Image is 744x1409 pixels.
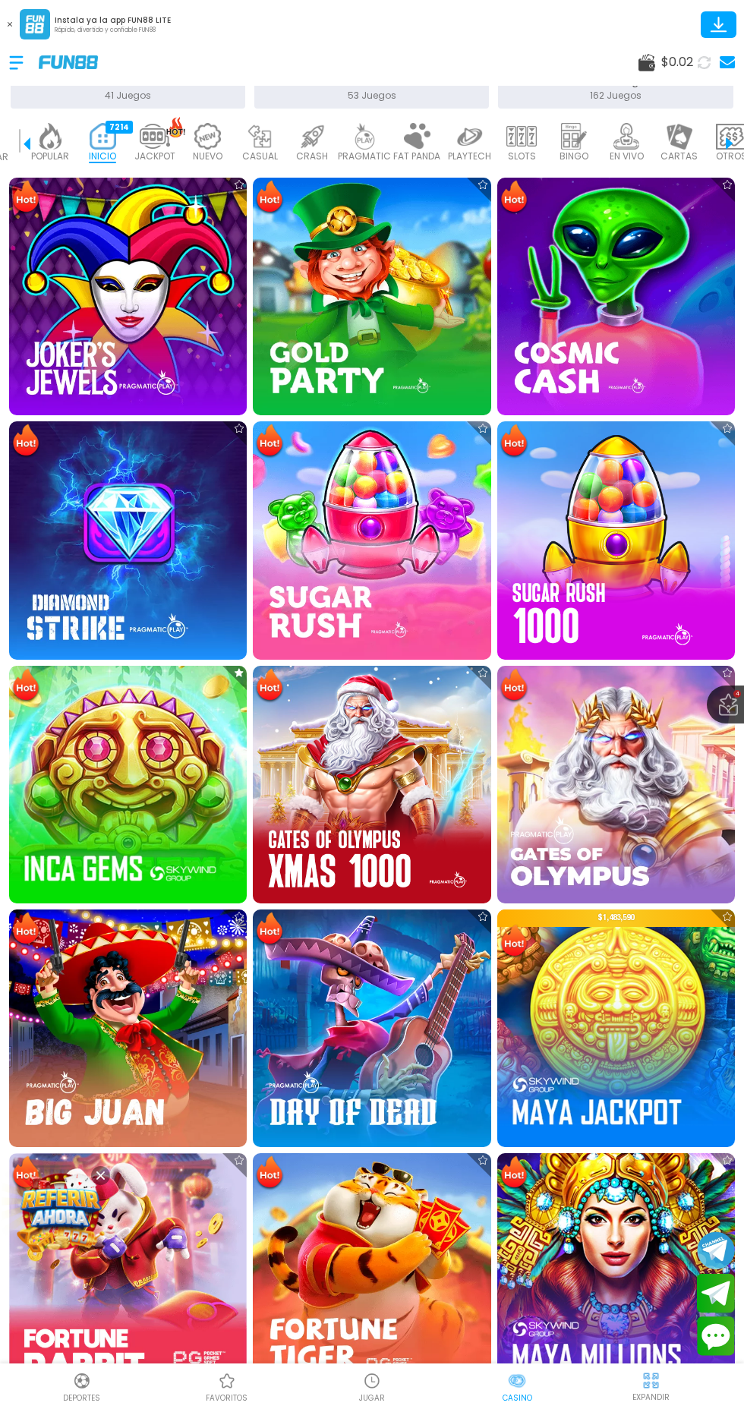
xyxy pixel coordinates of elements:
p: PRAGMATIC [338,150,391,163]
img: Big Juan [9,909,247,1147]
img: Casino Favoritos [218,1372,236,1390]
img: Hot [254,1155,285,1191]
img: Fortune Rabbit [9,1153,247,1391]
img: Hot [254,911,285,947]
p: Instala ya la app FUN88 LITE [55,14,171,26]
img: casual_light.webp [244,123,275,150]
a: Casino FavoritosCasino Favoritosfavoritos [154,1370,299,1404]
img: Hot [254,423,285,459]
img: Hot [11,667,41,704]
img: cards_light.webp [664,123,694,150]
a: Casino JugarCasino JugarJUGAR [299,1370,444,1404]
span: $ 0.02 [661,53,693,71]
img: Gates of Olympus Xmas 1000 [253,666,490,903]
p: JUGAR [359,1392,385,1404]
p: CRASH [296,150,328,163]
p: Rápido, divertido y confiable FUN88 [55,26,171,35]
img: App Logo [20,9,50,39]
p: 53 Juegos [254,89,489,102]
img: Inca Gems [9,666,247,903]
img: hide [642,1371,660,1390]
p: INICIO [89,150,116,163]
img: bingo_light.webp [559,123,589,150]
span: 4 [733,690,741,698]
img: pragmatic_light.webp [349,123,380,150]
p: POPULAR [31,150,69,163]
img: Company Logo [39,55,98,68]
p: CARTAS [660,150,698,163]
img: Day of Dead [253,909,490,1147]
a: DeportesDeportesDeportes [9,1370,154,1404]
p: CASUAL [242,150,278,163]
img: Diamond Strike [9,421,247,659]
a: CasinoCasinoCasino [445,1370,590,1404]
p: Deportes [63,1392,100,1404]
img: popular_light.webp [35,123,65,150]
img: Hot [11,1155,41,1191]
img: live_light.webp [611,123,642,150]
img: Hot [11,179,41,216]
img: Hot [11,911,41,947]
img: Hot [11,423,41,459]
p: JACKPOT [134,150,175,163]
img: playtech_light.webp [454,123,484,150]
img: Maya Jackpot [497,909,735,1147]
img: fat_panda_light.webp [402,123,432,150]
img: Joker's Jewels [9,178,247,415]
img: jackpot_light.webp [140,123,170,150]
button: Join telegram channel [697,1231,735,1270]
p: EN VIVO [610,150,644,163]
img: Hot [254,179,285,216]
img: Deportes [73,1372,91,1390]
button: Join telegram [697,1274,735,1313]
img: Hot [499,923,529,960]
p: favoritos [206,1392,247,1404]
img: Hot [499,179,529,216]
img: Sugar Rush 1000 [497,421,735,659]
p: 162 Juegos [498,89,733,102]
img: Casino Jugar [363,1372,381,1390]
img: Hot [254,667,285,704]
img: slots_light.webp [506,123,537,150]
img: Sugar Rush [253,421,490,659]
p: 41 Juegos [11,89,245,102]
img: crash_light.webp [297,123,327,150]
img: home_active.webp [87,123,118,150]
p: Casino [503,1392,532,1404]
img: Gates of Olympus [497,666,735,903]
p: FAT PANDA [393,150,440,163]
p: $ 1,483,590 [497,909,735,927]
img: Hot [499,423,529,459]
p: PLAYTECH [448,150,491,163]
p: NUEVO [193,150,222,163]
img: Hot [499,667,529,704]
p: SLOTS [508,150,536,163]
div: 7214 [106,121,133,134]
img: Cosmic Cash [497,178,735,415]
button: Contact customer service [697,1316,735,1356]
img: Fortune Tiger [253,1153,490,1391]
p: BINGO [560,150,588,163]
img: Image Link [17,1168,105,1256]
img: Hot [499,1155,529,1191]
p: EXPANDIR [632,1392,670,1403]
img: new_light.webp [192,123,222,150]
img: hot [166,117,185,137]
img: Maya Millions [497,1153,735,1391]
img: Gold Party [253,178,490,415]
